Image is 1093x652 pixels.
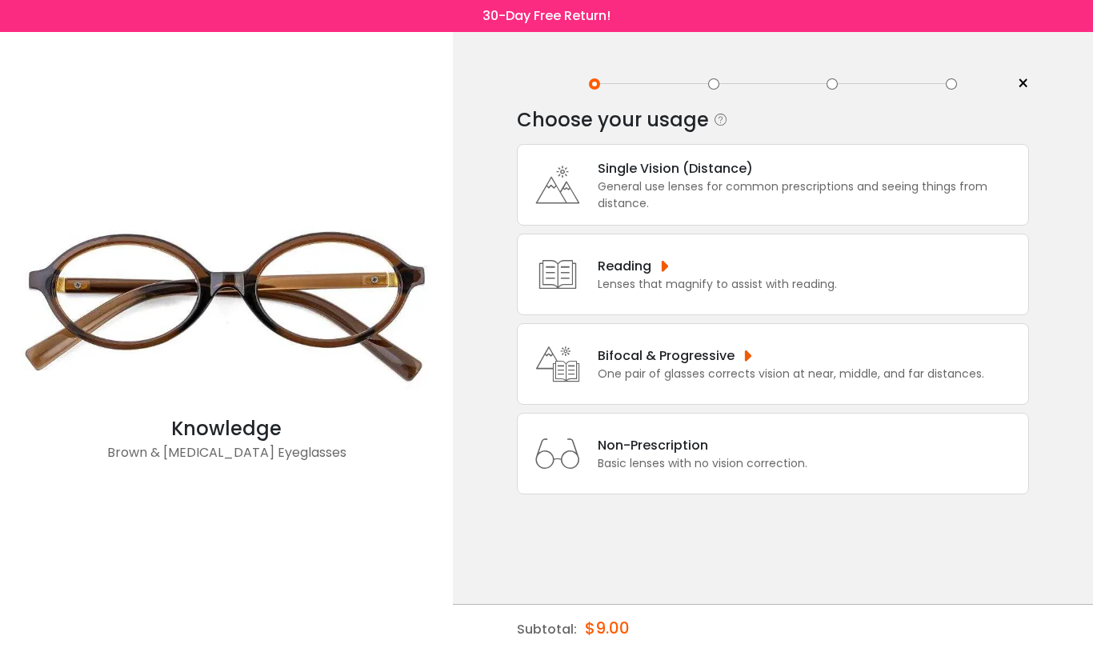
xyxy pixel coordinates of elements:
[1017,72,1029,96] span: ×
[585,605,630,651] div: $9.00
[598,178,1020,212] div: General use lenses for common prescriptions and seeing things from distance.
[598,366,984,382] div: One pair of glasses corrects vision at near, middle, and far distances.
[598,276,837,293] div: Lenses that magnify to assist with reading.
[598,455,807,472] div: Basic lenses with no vision correction.
[1005,72,1029,96] a: ×
[517,104,709,136] div: Choose your usage
[598,435,807,455] div: Non-Prescription
[598,158,1020,178] div: Single Vision (Distance)
[598,346,984,366] div: Bifocal & Progressive
[8,414,445,443] div: Knowledge
[8,443,445,475] div: Brown & [MEDICAL_DATA] Eyeglasses
[8,196,445,414] img: Brown Knowledge - Acetate Eyeglasses
[598,256,837,276] div: Reading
